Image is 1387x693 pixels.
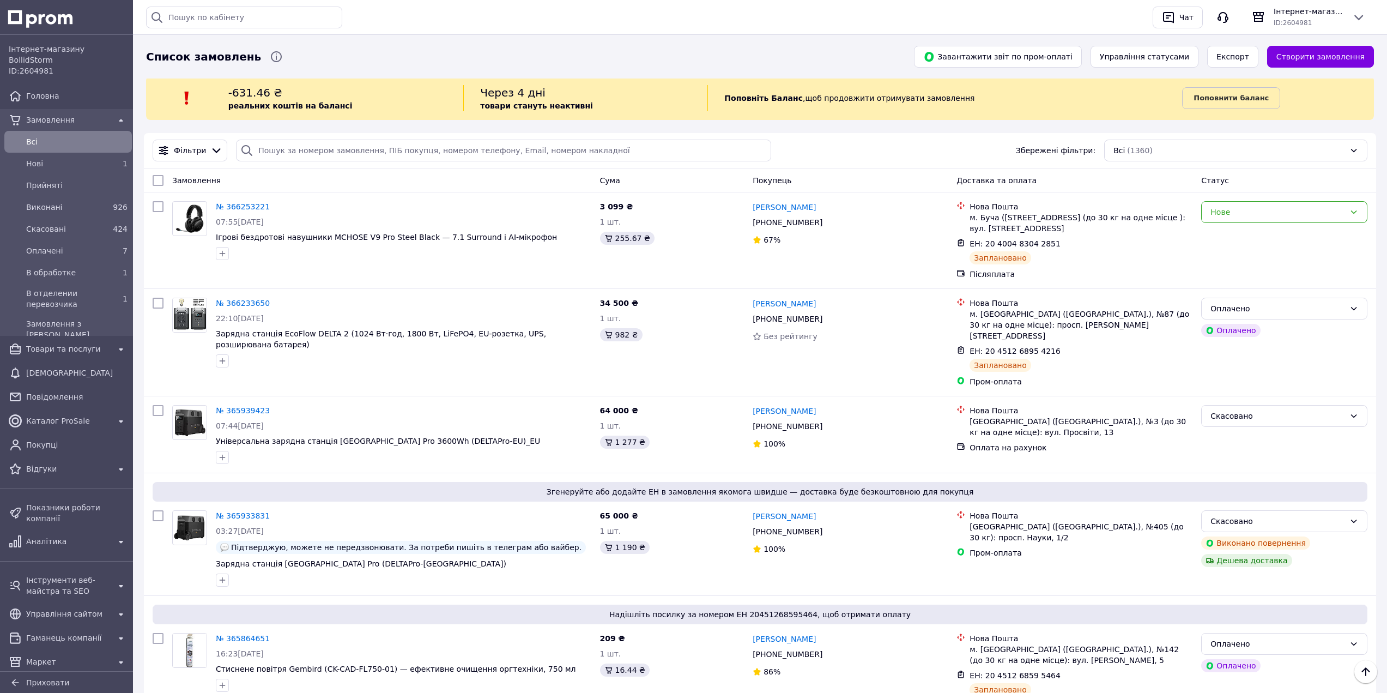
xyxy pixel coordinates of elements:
span: ID: 2604981 [9,67,53,75]
div: Заплановано [970,251,1031,264]
span: Замовлення з [PERSON_NAME] [26,318,128,340]
div: Чат [1177,9,1196,26]
a: [PERSON_NAME] [753,634,816,644]
a: № 366253221 [216,202,270,211]
input: Пошук за номером замовлення, ПІБ покупця, номером телефону, Email, номером накладної [236,140,771,161]
a: [PERSON_NAME] [753,202,816,213]
span: Відгуки [26,463,110,474]
span: 1 шт. [600,314,621,323]
img: :exclamation: [179,90,195,106]
button: Управління статусами [1091,46,1198,68]
div: Пром-оплата [970,547,1192,558]
a: Ігрові бездротові навушники MCHOSE V9 Pro Steel Black — 7.1 Surround і AI-мікрофон [216,233,557,242]
button: Наверх [1354,660,1377,683]
span: Підтверджую, можете не передзвонювати. За потреби пишіть в телеграм або вайбер. [231,543,582,552]
div: Оплачено [1210,638,1345,650]
a: Створити замовлення [1267,46,1374,68]
span: [PHONE_NUMBER] [753,650,822,659]
a: Стиснене повітря Gembird (CK-CAD-FL750-01) — ефективне очищення оргтехніки, 750 мл [216,665,576,673]
span: 1 [123,159,128,168]
div: 16.44 ₴ [600,664,650,677]
div: м. [GEOGRAPHIC_DATA] ([GEOGRAPHIC_DATA].), №142 (до 30 кг на одне місце): вул. [PERSON_NAME], 5 [970,644,1192,666]
span: Аналітика [26,536,110,547]
a: Фото товару [172,405,207,440]
span: Інтернет-магазину BollidStorm [1274,6,1343,17]
span: 926 [113,203,128,212]
span: 34 500 ₴ [600,299,639,308]
div: Скасовано [1210,515,1345,527]
div: Оплачено [1210,303,1345,315]
span: ID: 2604981 [1274,19,1312,27]
a: № 366233650 [216,299,270,308]
b: Поповнити баланс [1194,94,1269,102]
span: Інтернет-магазину BollidStorm [9,44,128,65]
a: № 365939423 [216,406,270,415]
a: [PERSON_NAME] [753,511,816,522]
span: (1360) [1127,146,1153,155]
span: Через 4 дні [480,86,546,99]
div: Нова Пошта [970,633,1192,644]
span: Надішліть посилку за номером ЕН 20451268595464, щоб отримати оплату [157,609,1363,620]
span: Замовлення [26,115,110,125]
span: 3 099 ₴ [600,202,633,211]
span: ЕН: 20 4512 6859 5464 [970,671,1061,680]
span: 1 шт. [600,527,621,535]
span: Нові [26,158,106,169]
div: Виконано повернення [1201,537,1310,550]
div: [GEOGRAPHIC_DATA] ([GEOGRAPHIC_DATA].), №3 (до 30 кг на одне місце): вул. Просвіти, 13 [970,416,1192,438]
span: 1 [123,294,128,303]
b: реальних коштів на балансі [228,101,353,110]
a: Фото товару [172,510,207,545]
img: Фото товару [173,202,207,236]
b: Поповніть Баланс [724,94,803,103]
div: Скасовано [1210,410,1345,422]
span: 100% [764,545,785,553]
div: Оплата на рахунок [970,442,1192,453]
div: Нова Пошта [970,510,1192,521]
span: [PHONE_NUMBER] [753,218,822,227]
span: [PHONE_NUMBER] [753,422,822,431]
span: Покупець [753,176,791,185]
span: Всі [1113,145,1125,156]
span: Приховати [26,678,69,687]
a: № 365864651 [216,634,270,643]
span: Управління сайтом [26,608,110,619]
span: 16:23[DATE] [216,649,264,658]
a: Універсальна зарядна станція [GEOGRAPHIC_DATA] Pro 3600Wh (DELTAPro-EU)_EU [216,437,540,445]
div: 1 277 ₴ [600,436,650,449]
span: [DEMOGRAPHIC_DATA] [26,367,128,378]
span: Збережені фільтри: [1016,145,1095,156]
div: Дешева доставка [1201,554,1292,567]
a: Зарядна станція [GEOGRAPHIC_DATA] Pro (DELTAPro-[GEOGRAPHIC_DATA]) [216,559,506,568]
div: м. [GEOGRAPHIC_DATA] ([GEOGRAPHIC_DATA].), №87 (до 30 кг на одне місце): просп. [PERSON_NAME][STR... [970,309,1192,341]
span: Cума [600,176,620,185]
img: Фото товару [173,298,207,332]
div: Пром-оплата [970,376,1192,387]
span: 07:44[DATE] [216,421,264,430]
a: Поповнити баланс [1182,87,1280,109]
span: Список замовлень [146,49,261,65]
div: 255.67 ₴ [600,232,655,245]
a: [PERSON_NAME] [753,298,816,309]
a: Фото товару [172,201,207,236]
span: 65 000 ₴ [600,511,639,520]
span: Зарядна станція EcoFlow DELTA 2 (1024 Вт·год, 1800 Вт, LiFePO4, EU-розетка, UPS, розширювана бата... [216,329,546,349]
div: Оплачено [1201,324,1260,337]
div: 1 190 ₴ [600,541,650,554]
a: Фото товару [172,298,207,333]
span: Замовлення [172,176,221,185]
button: Чат [1153,7,1203,28]
span: 67% [764,236,780,244]
span: 22:10[DATE] [216,314,264,323]
div: Оплачено [1201,659,1260,672]
span: 03:27[DATE] [216,527,264,535]
img: Фото товару [173,407,207,438]
span: 7 [123,246,128,255]
span: 07:55[DATE] [216,218,264,226]
span: Статус [1201,176,1229,185]
span: 100% [764,439,785,448]
span: Повідомлення [26,391,128,402]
